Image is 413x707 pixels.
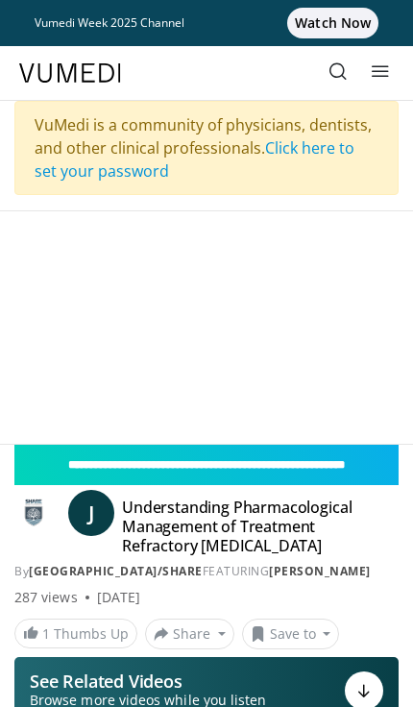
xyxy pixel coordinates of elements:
[269,563,371,579] a: [PERSON_NAME]
[287,8,378,38] span: Watch Now
[30,671,266,691] p: See Related Videos
[145,619,234,649] button: Share
[242,619,340,649] button: Save to
[35,8,378,38] a: Vumedi Week 2025 ChannelWatch Now
[42,624,50,643] span: 1
[122,498,391,555] h4: Understanding Pharmacological Management of Treatment Refractory [MEDICAL_DATA]
[19,63,121,83] img: VuMedi Logo
[29,563,203,579] a: [GEOGRAPHIC_DATA]/SHARE
[14,619,137,648] a: 1 Thumbs Up
[14,588,78,607] span: 287 views
[14,563,399,580] div: By FEATURING
[97,588,140,607] div: [DATE]
[14,498,53,528] img: Silver Hill Hospital/SHARE
[14,101,399,195] div: VuMedi is a community of physicians, dentists, and other clinical professionals.
[68,490,114,536] a: J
